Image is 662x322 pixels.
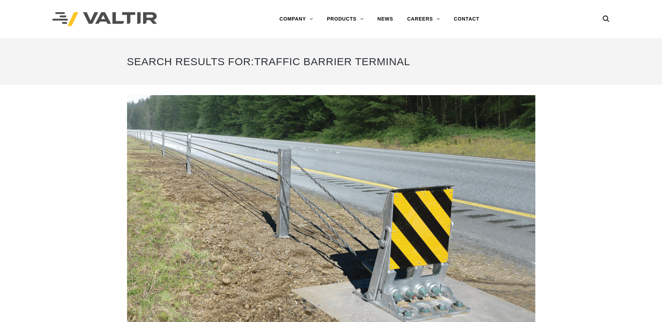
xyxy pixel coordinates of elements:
a: NEWS [371,12,400,26]
a: COMPANY [273,12,320,26]
a: CONTACT [447,12,486,26]
span: TRAFFIC BARRIER TERMINAL [254,56,410,67]
a: PRODUCTS [320,12,371,26]
a: CAREERS [400,12,447,26]
img: Valtir [52,12,157,26]
h1: Search Results for: [127,49,535,74]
